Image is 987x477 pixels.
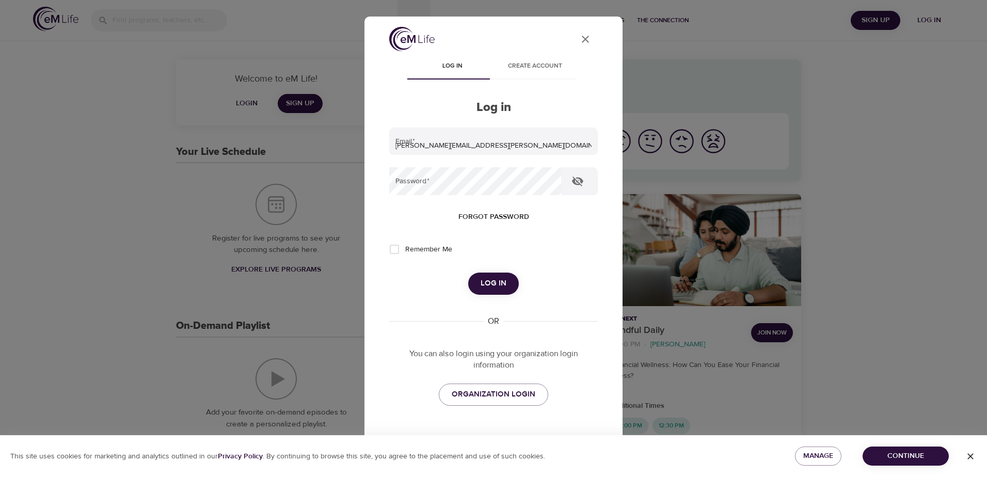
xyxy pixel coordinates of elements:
span: Forgot password [458,211,529,224]
span: Continue [871,450,941,463]
a: ORGANIZATION LOGIN [439,384,548,405]
button: Forgot password [454,208,533,227]
button: Log in [468,273,519,294]
h2: Log in [389,100,598,115]
b: Privacy Policy [218,452,263,461]
div: disabled tabs example [389,55,598,79]
span: ORGANIZATION LOGIN [452,388,535,401]
span: Log in [481,277,506,290]
img: logo [389,27,435,51]
span: Create account [500,61,570,72]
p: You can also login using your organization login information [389,348,598,372]
span: Manage [803,450,833,463]
button: close [573,27,598,52]
div: OR [484,315,503,327]
span: Remember Me [405,244,452,255]
span: Log in [417,61,487,72]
